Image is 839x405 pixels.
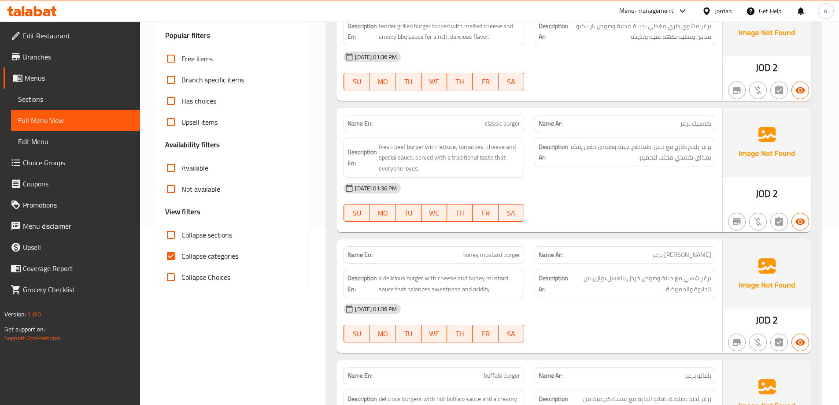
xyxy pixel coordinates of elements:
strong: Name En: [347,371,373,380]
a: Menus [4,67,140,89]
strong: Description En: [347,21,377,42]
span: TH [451,75,469,88]
span: Menu disclaimer [23,221,133,231]
span: JOD [756,185,771,202]
span: 1.0.0 [27,308,41,320]
span: FR [476,207,495,219]
span: برغر شهي مع جبنة وصوص خردل بالعسل يوازن بين الحلاوة والحموضة. [571,273,711,294]
span: MO [373,207,392,219]
a: Sections [11,89,140,110]
span: MO [373,327,392,340]
button: Available [791,213,809,230]
a: Coverage Report [4,258,140,279]
span: Promotions [23,200,133,210]
button: TU [395,325,421,342]
span: Upsell items [181,117,218,127]
button: SU [344,73,370,90]
button: Available [791,334,809,351]
a: Full Menu View [11,110,140,131]
span: TU [399,207,418,219]
a: Branches [4,46,140,67]
button: Not branch specific item [728,213,746,230]
span: [DATE] 01:36 PM [351,305,400,313]
img: Ae5nvW7+0k+MAAAAAElFTkSuQmCC [723,239,811,308]
strong: Description Ar: [539,21,568,42]
button: WE [421,73,447,90]
span: Version: [4,308,26,320]
span: FR [476,327,495,340]
span: SU [347,327,366,340]
span: Coupons [23,178,133,189]
button: TH [447,325,473,342]
strong: Name En: [347,119,373,128]
button: TU [395,204,421,222]
span: Menus [25,73,133,83]
span: Not available [181,184,220,194]
span: FR [476,75,495,88]
button: Not has choices [770,334,788,351]
span: كلاسيك برغر [680,119,711,128]
button: SA [499,73,524,90]
button: TH [447,73,473,90]
span: 2 [772,185,778,202]
button: Available [791,82,809,99]
span: 2 [772,312,778,329]
span: TU [399,327,418,340]
span: برغر مشوي طري مغطى بجبنة مذابة وصوص باربيكيو مدخن يعطيه نكهة غنية ولذيذة. [570,21,711,42]
a: Edit Restaurant [4,25,140,46]
button: Not has choices [770,213,788,230]
a: Upsell [4,237,140,258]
span: بافالو برغر [685,371,711,380]
span: Available [181,163,208,173]
a: Coupons [4,173,140,194]
span: o [824,6,827,16]
a: Menu disclaimer [4,216,140,237]
span: Choice Groups [23,157,133,168]
span: WE [425,207,444,219]
button: SU [344,204,370,222]
span: Grocery Checklist [23,284,133,295]
button: WE [421,204,447,222]
strong: Description Ar: [539,141,568,163]
span: tender grilled burger topped with melted cheese and smoky bbq sauce for a rich, delicious flavor. [379,21,520,42]
span: SA [502,207,521,219]
span: Get support on: [4,323,45,335]
a: Grocery Checklist [4,279,140,300]
button: WE [421,325,447,342]
span: برغر بلحم طازج مع خس، طماطم، جبنة وصوص خاص يقدّم بمذاق تقليدي محبّب للجميع. [570,141,711,163]
span: fresh beef burger with lettuce, tomatoes, cheese and special sauce, served with a traditional tas... [379,141,520,174]
button: TH [447,204,473,222]
strong: Name Ar: [539,371,562,380]
span: SA [502,327,521,340]
div: Menu-management [619,6,673,16]
strong: Name Ar: [539,250,562,260]
a: Edit Menu [11,131,140,152]
a: Choice Groups [4,152,140,173]
span: Edit Menu [18,136,133,147]
span: WE [425,75,444,88]
h3: Popular filters [165,30,301,41]
strong: Description Ar: [539,273,569,294]
span: Full Menu View [18,115,133,126]
button: Purchased item [749,213,767,230]
button: Purchased item [749,334,767,351]
button: FR [473,73,498,90]
button: Not has choices [770,82,788,99]
img: Ae5nvW7+0k+MAAAAAElFTkSuQmCC [723,108,811,177]
span: Free items [181,53,213,64]
button: FR [473,204,498,222]
span: Branch specific items [181,74,244,85]
a: Support.OpsPlatform [4,332,60,344]
span: SU [347,75,366,88]
button: SU [344,325,370,342]
span: buffalo burger [484,371,520,380]
span: a delicious burger with cheese and honey mustard sauce that balances sweetness and acidity. [379,273,520,294]
span: SU [347,207,366,219]
span: TH [451,207,469,219]
button: Purchased item [749,82,767,99]
button: MO [370,204,395,222]
span: TU [399,75,418,88]
button: FR [473,325,498,342]
a: Promotions [4,194,140,216]
strong: Description En: [347,147,377,168]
